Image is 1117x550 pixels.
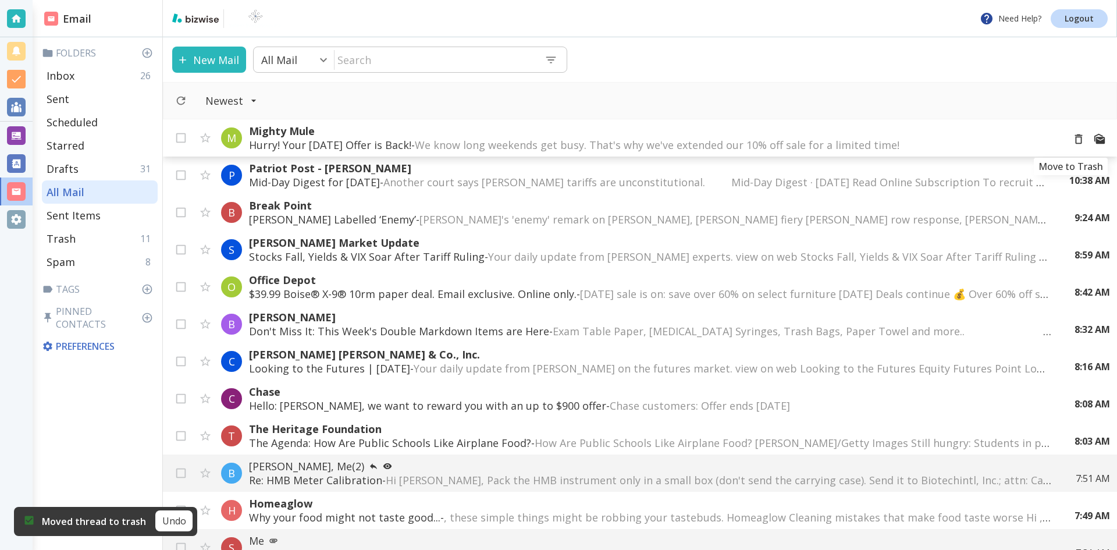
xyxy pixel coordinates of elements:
p: 8:08 AM [1075,398,1110,410]
p: 7:49 AM [1075,509,1110,522]
p: Break Point [249,198,1051,212]
img: bizwise [172,13,219,23]
p: Patriot Post - [PERSON_NAME] [249,161,1046,175]
div: Inbox26 [42,64,158,87]
div: Starred [42,134,158,157]
button: Move to Trash [1068,129,1089,150]
div: Sent [42,87,158,111]
p: Logout [1065,15,1094,23]
div: All Mail [42,180,158,204]
a: Logout [1051,9,1108,28]
p: T [228,429,235,443]
p: Scheduled [47,115,98,129]
p: The Heritage Foundation [249,422,1051,436]
button: New Mail [172,47,246,73]
button: Mark as Read [1089,129,1110,150]
p: The Agenda: How Are Public Schools Like Airplane Food? - [249,436,1051,450]
p: 8:32 AM [1075,323,1110,336]
p: All Mail [261,53,297,67]
div: Scheduled [42,111,158,134]
p: $39.99 Boise® X-9® 10rm paper deal. Email exclusive. Online only. - [249,287,1051,301]
p: Mighty Mule [249,124,1054,138]
p: Hello: [PERSON_NAME], we want to reward you with an up to $900 offer - [249,399,1051,413]
button: Refresh [170,90,191,111]
p: Why your food might not taste good... - [249,510,1051,524]
input: Search [335,48,535,72]
p: Preferences [42,340,155,353]
p: Sent [47,92,69,106]
p: Don't Miss It: This Week's Double Markdown Items are Here - [249,324,1051,338]
p: O [227,280,236,294]
p: 10:38 AM [1069,174,1110,187]
p: [PERSON_NAME] [PERSON_NAME] & Co., Inc. [249,347,1051,361]
button: Undo [155,510,193,531]
p: S [229,243,234,257]
p: [PERSON_NAME] Labelled ‘Enemy’ - [249,212,1051,226]
p: 7:51 AM [1076,472,1110,485]
p: P [229,168,235,182]
span: We know long weekends get busy. That's why we've extended our 10% off sale for a limited time! ͏ ... [415,138,1042,152]
p: H [228,503,236,517]
p: Need Help? [980,12,1041,26]
p: Mid-Day Digest for [DATE] - [249,175,1046,189]
p: Sent Items [47,208,101,222]
svg: Your most recent message has not been opened yet [383,462,392,471]
p: [PERSON_NAME], Me (2) [249,459,1052,473]
p: Stocks Fall, Yields & VIX Soar After Tariff Ruling - [249,250,1051,264]
div: Spam8 [42,250,158,274]
p: Spam [47,255,75,269]
p: Hurry! Your [DATE] Offer is Back! - [249,138,1054,152]
p: Moved thread to trash [42,515,146,528]
img: DashboardSidebarEmail.svg [44,12,58,26]
h2: Email [44,11,91,27]
p: B [228,317,235,331]
p: All Mail [47,185,84,199]
p: Pinned Contacts [42,305,158,331]
p: B [228,466,235,480]
p: 8:16 AM [1075,360,1110,373]
p: Me [249,534,1052,548]
p: [PERSON_NAME] Market Update [249,236,1051,250]
p: 31 [140,162,155,175]
p: 11 [140,232,155,245]
p: Tags [42,283,158,296]
p: 8:03 AM [1075,435,1110,448]
p: Looking to the Futures | [DATE] - [249,361,1051,375]
p: Starred [47,139,84,152]
div: Move to Trash [1034,158,1108,175]
p: [PERSON_NAME] [249,310,1051,324]
p: C [229,392,235,406]
p: Re: HMB Meter Calibration - [249,473,1052,487]
p: M [227,131,236,145]
p: 26 [140,69,155,82]
p: Folders [42,47,158,59]
p: 8 [145,256,155,268]
p: B [228,205,235,219]
div: Sent Items [42,204,158,227]
button: Filter [194,88,269,113]
div: Trash11 [42,227,158,250]
p: 9:24 AM [1075,211,1110,224]
span: Chase customers: Offer ends [DATE] ͏ ͏ ͏ ͏ ͏ ͏ ͏ ͏ ͏ ͏ ͏ ͏ ͏ ͏ ͏ ͏ ͏ ͏ ͏ ͏ ͏ ͏ ͏ ͏ ͏ ͏ ͏ ͏ ͏ ͏ ͏ ... [610,399,1026,413]
p: Drafts [47,162,79,176]
p: Office Depot [249,273,1051,287]
div: Drafts31 [42,157,158,180]
p: 8:42 AM [1075,286,1110,299]
p: 8:59 AM [1075,249,1110,261]
p: Trash [47,232,76,246]
div: Preferences [40,335,158,357]
p: Inbox [47,69,74,83]
img: BioTech International [229,9,282,28]
p: C [229,354,235,368]
p: Homeaglow [249,496,1051,510]
p: Chase [249,385,1051,399]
